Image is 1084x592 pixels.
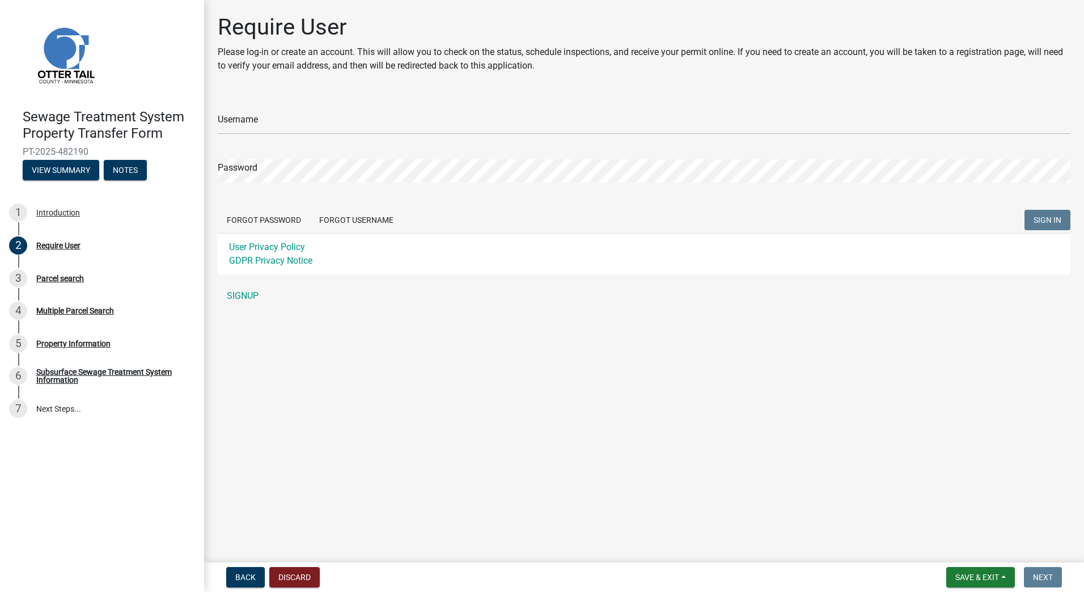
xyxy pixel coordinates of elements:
p: Please log-in or create an account. This will allow you to check on the status, schedule inspecti... [218,45,1070,73]
a: User Privacy Policy [229,242,305,252]
wm-modal-confirm: Summary [23,166,99,175]
a: GDPR Privacy Notice [229,255,312,266]
div: Require User [36,242,81,250]
div: Subsurface Sewage Treatment System Information [36,368,186,384]
div: 7 [9,400,27,418]
button: Next [1024,567,1062,587]
button: SIGN IN [1024,210,1070,230]
div: Introduction [36,209,80,217]
div: 3 [9,269,27,287]
div: 1 [9,204,27,222]
span: PT-2025-482190 [23,146,181,157]
div: 5 [9,335,27,353]
div: 2 [9,236,27,255]
span: Next [1033,573,1053,582]
div: 4 [9,302,27,320]
button: Forgot Username [310,210,403,230]
h1: Require User [218,14,1070,41]
span: Save & Exit [955,573,999,582]
div: Property Information [36,340,111,348]
button: Save & Exit [946,567,1015,587]
img: Otter Tail County, Minnesota [23,12,108,97]
button: Notes [104,160,147,180]
span: SIGN IN [1034,215,1061,225]
button: Discard [269,567,320,587]
span: Back [235,573,256,582]
a: SIGNUP [218,285,1070,307]
div: 6 [9,367,27,385]
button: Forgot Password [218,210,310,230]
h4: Sewage Treatment System Property Transfer Form [23,109,195,142]
button: Back [226,567,265,587]
div: Multiple Parcel Search [36,307,114,315]
wm-modal-confirm: Notes [104,166,147,175]
button: View Summary [23,160,99,180]
div: Parcel search [36,274,84,282]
